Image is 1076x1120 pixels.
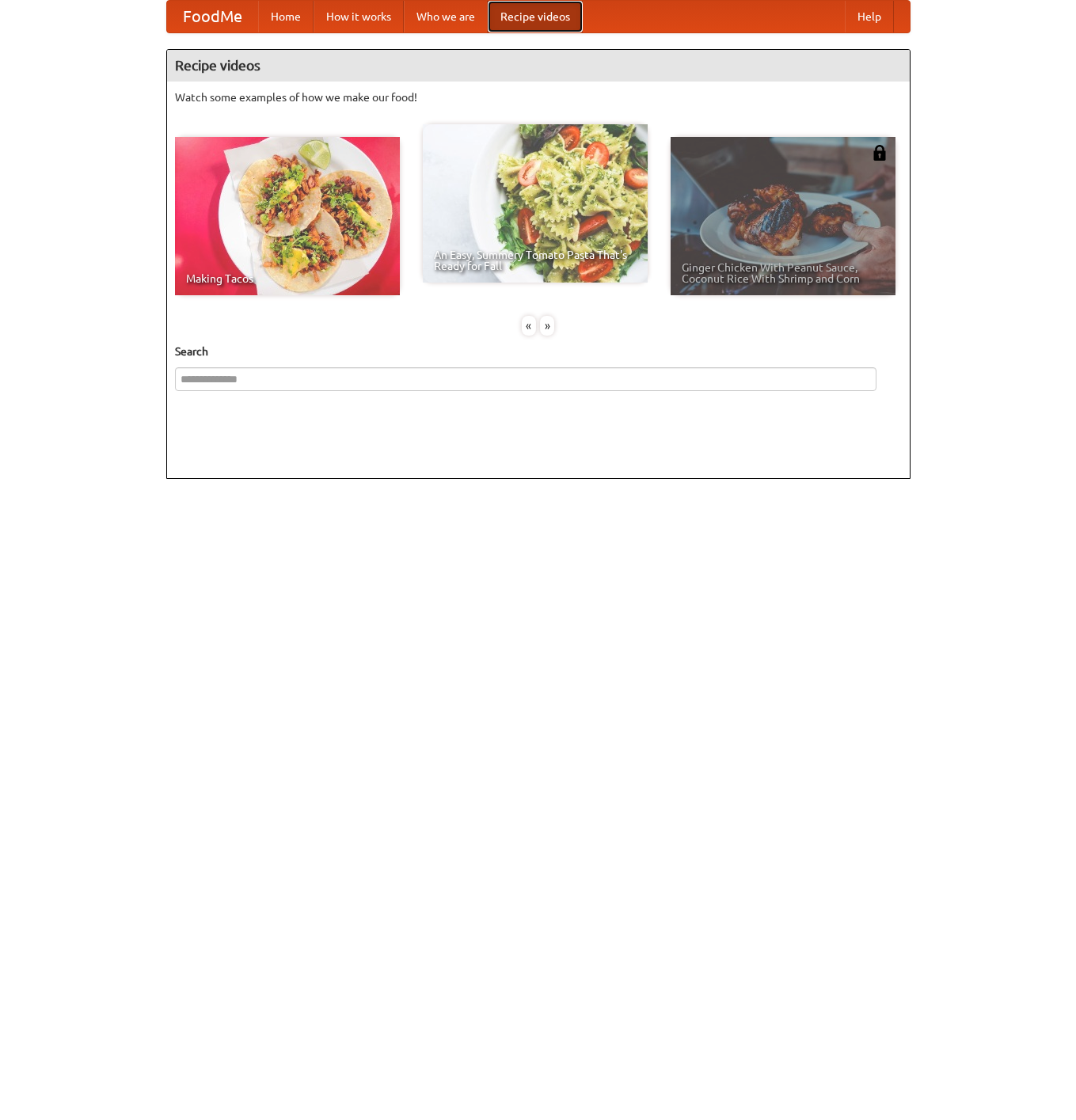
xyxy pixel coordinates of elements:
img: 483408.png [872,145,888,161]
h5: Search [175,344,902,359]
a: How it works [314,1,404,32]
a: Recipe videos [488,1,583,32]
a: Help [845,1,894,32]
a: Who we are [404,1,488,32]
span: An Easy, Summery Tomato Pasta That's Ready for Fall [434,249,637,271]
p: Watch some examples of how we make our food! [175,89,902,105]
a: Home [258,1,314,32]
a: FoodMe [167,1,258,32]
a: Making Tacos [175,137,400,295]
a: An Easy, Summery Tomato Pasta That's Ready for Fall [423,124,648,283]
div: » [540,316,554,336]
h4: Recipe videos [167,50,910,82]
div: « [522,316,536,336]
span: Making Tacos [186,273,389,284]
